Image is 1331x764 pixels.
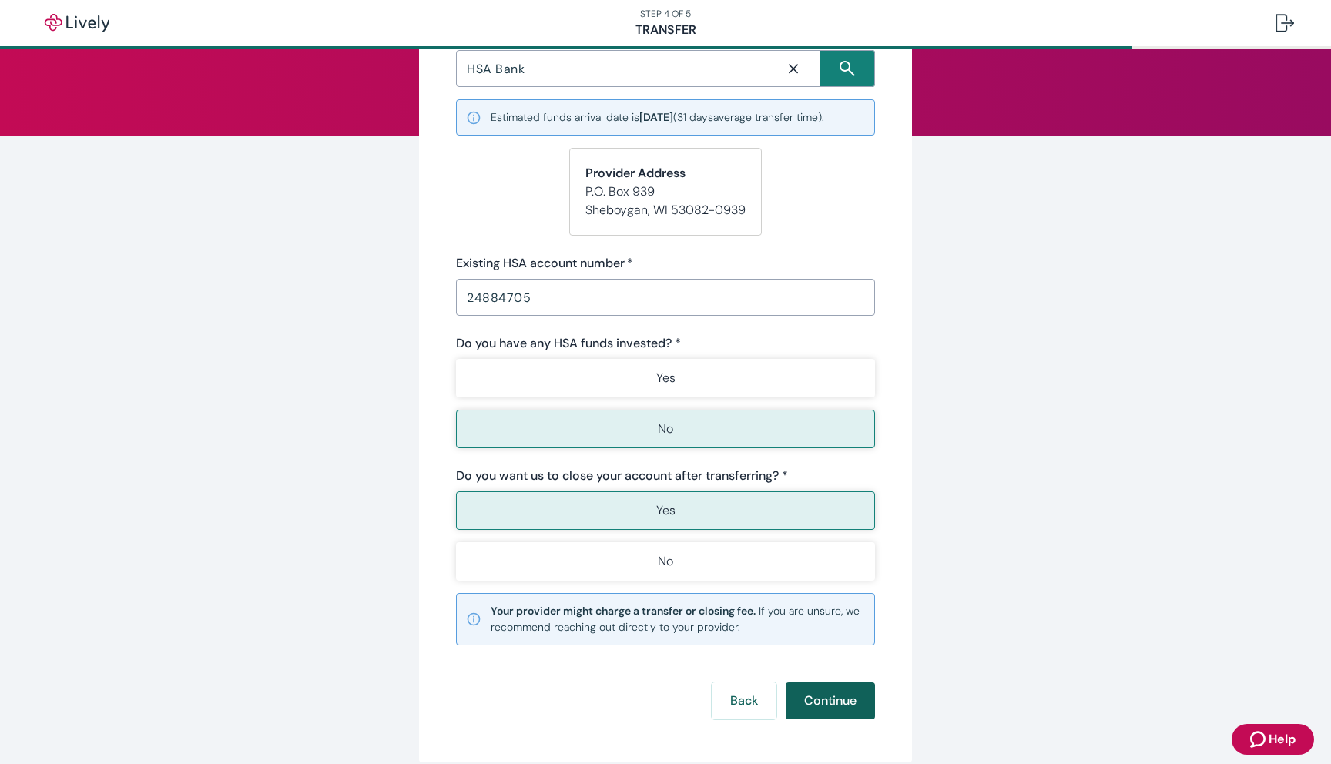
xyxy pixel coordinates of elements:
[456,334,681,353] label: Do you have any HSA funds invested? *
[456,542,875,581] button: No
[840,61,855,76] svg: Search icon
[461,58,767,79] input: Search input
[1232,724,1314,755] button: Zendesk support iconHelp
[1250,730,1269,749] svg: Zendesk support icon
[456,254,633,273] label: Existing HSA account number
[456,410,875,448] button: No
[786,61,801,76] svg: Close icon
[491,604,756,618] strong: Your provider might charge a transfer or closing fee.
[456,359,875,397] button: Yes
[491,109,824,126] small: Estimated funds arrival date is ( 31 days average transfer time).
[585,183,746,201] p: P.O. Box 939
[585,165,686,181] strong: Provider Address
[1263,5,1306,42] button: Log out
[456,467,788,485] label: Do you want us to close your account after transferring? *
[712,682,776,719] button: Back
[658,420,673,438] p: No
[456,491,875,530] button: Yes
[767,52,820,85] button: Close icon
[786,682,875,719] button: Continue
[656,369,676,387] p: Yes
[34,14,120,32] img: Lively
[820,50,875,87] button: Search icon
[656,501,676,520] p: Yes
[1269,730,1296,749] span: Help
[639,110,673,124] b: [DATE]
[585,201,746,219] p: Sheboygan , WI 53082-0939
[658,552,673,571] p: No
[491,603,865,635] small: If you are unsure, we recommend reaching out directly to your provider.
